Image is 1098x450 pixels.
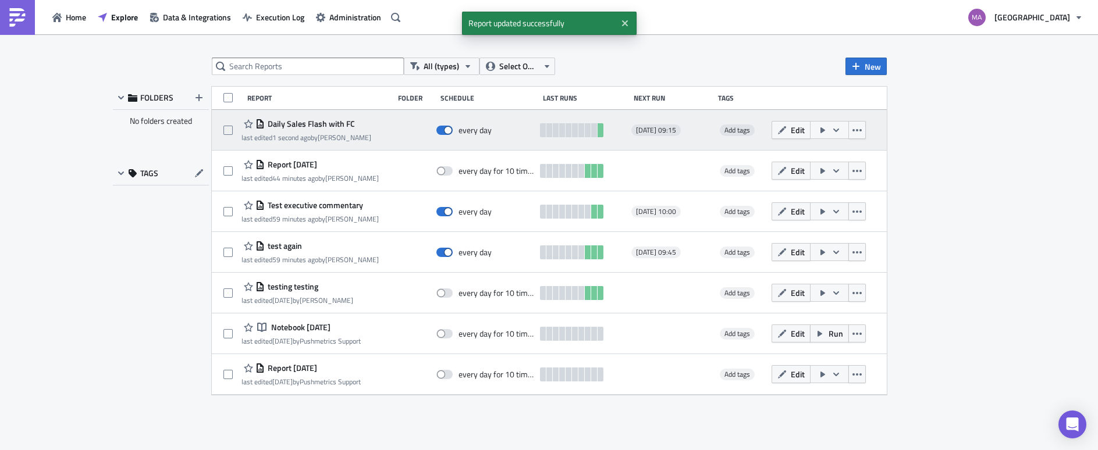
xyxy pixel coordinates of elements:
[111,11,138,23] span: Explore
[791,124,805,136] span: Edit
[772,284,811,302] button: Edit
[636,126,676,135] span: [DATE] 09:15
[772,243,811,261] button: Edit
[791,287,805,299] span: Edit
[440,94,537,102] div: Schedule
[265,281,318,292] span: testing testing
[543,94,628,102] div: Last Runs
[791,246,805,258] span: Edit
[404,58,479,75] button: All (types)
[8,8,27,27] img: PushMetrics
[772,324,811,342] button: Edit
[140,168,158,178] span: TAGS
[113,110,209,132] div: No folders created
[720,287,755,299] span: Add tags
[424,60,459,73] span: All (types)
[241,174,379,183] div: last edited by [PERSON_NAME]
[272,376,293,387] time: 2025-08-06T19:33:26Z
[272,173,318,184] time: 2025-08-18T13:50:15Z
[265,200,363,210] span: Test executive commentary
[66,11,86,23] span: Home
[967,8,987,27] img: Avatar
[140,92,173,103] span: FOLDERS
[772,365,811,383] button: Edit
[791,327,805,340] span: Edit
[1058,410,1086,438] div: Open Intercom Messenger
[479,58,555,75] button: Select Owner
[720,247,755,258] span: Add tags
[241,337,361,345] div: last edited by Pushmetrics Support
[845,58,887,75] button: New
[994,11,1070,23] span: [GEOGRAPHIC_DATA]
[256,11,304,23] span: Execution Log
[724,165,750,176] span: Add tags
[791,205,805,217] span: Edit
[634,94,712,102] div: Next Run
[772,202,811,220] button: Edit
[459,369,534,380] div: every day for 10 times
[241,255,379,264] div: last edited by [PERSON_NAME]
[265,119,355,129] span: Daily Sales Flash with FC
[865,60,881,73] span: New
[265,363,317,373] span: Report 2025-08-06
[459,328,534,339] div: every day for 10 times
[272,295,293,306] time: 2025-08-13T21:04:31Z
[724,287,750,298] span: Add tags
[272,335,293,347] time: 2025-08-06T19:33:31Z
[720,124,755,136] span: Add tags
[791,368,805,380] span: Edit
[724,328,750,339] span: Add tags
[961,5,1089,30] button: [GEOGRAPHIC_DATA]
[144,8,237,26] button: Data & Integrations
[499,60,538,73] span: Select Owner
[810,324,849,342] button: Run
[459,247,492,258] div: every day
[310,8,387,26] button: Administration
[720,369,755,380] span: Add tags
[163,11,231,23] span: Data & Integrations
[718,94,766,102] div: Tags
[268,322,331,333] span: Notebook 2025-08-06
[636,248,676,257] span: [DATE] 09:45
[212,58,404,75] input: Search Reports
[462,12,616,35] span: Report updated successfully
[459,288,534,298] div: every day for 10 times
[720,206,755,217] span: Add tags
[724,369,750,380] span: Add tags
[272,132,311,143] time: 2025-08-18T14:34:14Z
[459,206,492,217] div: every day
[272,254,318,265] time: 2025-08-18T13:35:41Z
[616,15,634,32] button: Close
[241,133,371,142] div: last edited by [PERSON_NAME]
[247,94,393,102] div: Report
[272,213,318,224] time: 2025-08-18T13:35:23Z
[241,377,361,386] div: last edited by Pushmetrics Support
[636,207,676,216] span: [DATE] 10:00
[92,8,144,26] button: Explore
[829,327,843,340] span: Run
[724,206,750,217] span: Add tags
[772,121,811,139] button: Edit
[720,165,755,177] span: Add tags
[237,8,310,26] button: Execution Log
[241,215,379,223] div: last edited by [PERSON_NAME]
[241,296,353,305] div: last edited by [PERSON_NAME]
[398,94,434,102] div: Folder
[329,11,381,23] span: Administration
[791,165,805,177] span: Edit
[724,124,750,135] span: Add tags
[720,328,755,340] span: Add tags
[724,247,750,258] span: Add tags
[459,125,492,135] div: every day
[772,162,811,180] button: Edit
[265,159,317,170] span: Report 2025-08-18
[47,8,92,26] button: Home
[265,241,302,251] span: test again
[459,166,534,176] div: every day for 10 times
